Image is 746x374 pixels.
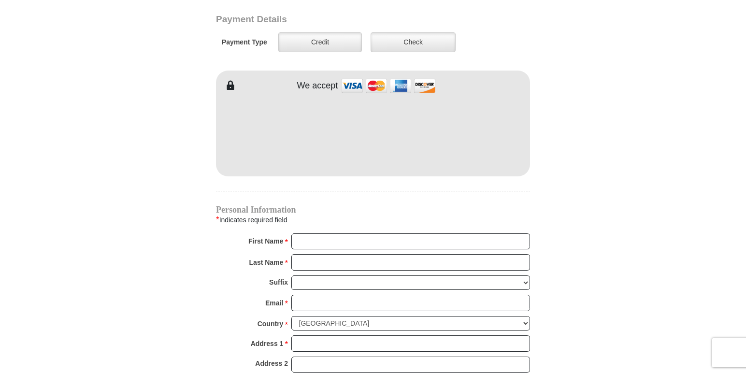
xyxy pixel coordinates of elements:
[258,317,284,331] strong: Country
[265,296,283,310] strong: Email
[278,32,362,52] label: Credit
[255,357,288,370] strong: Address 2
[269,275,288,289] strong: Suffix
[340,75,437,96] img: credit cards accepted
[216,206,530,214] h4: Personal Information
[371,32,456,52] label: Check
[297,81,338,91] h4: We accept
[251,337,284,350] strong: Address 1
[248,234,283,248] strong: First Name
[216,14,462,25] h3: Payment Details
[222,38,267,46] h5: Payment Type
[249,256,284,269] strong: Last Name
[216,214,530,226] div: Indicates required field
